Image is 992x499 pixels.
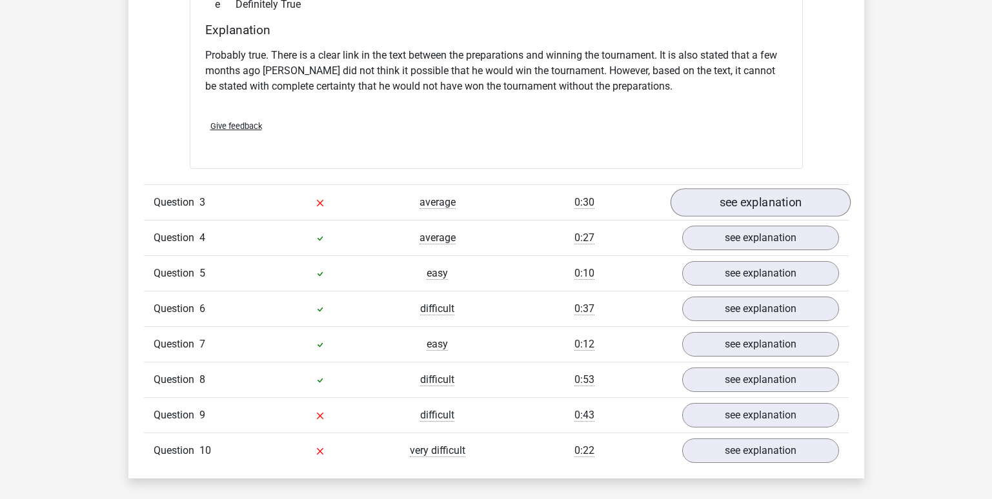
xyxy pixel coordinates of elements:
[199,373,205,386] span: 8
[154,266,199,281] span: Question
[210,121,262,131] span: Give feedback
[682,297,839,321] a: see explanation
[574,444,594,457] span: 0:22
[574,302,594,315] span: 0:37
[199,231,205,244] span: 4
[427,267,448,280] span: easy
[420,196,456,209] span: average
[682,261,839,286] a: see explanation
[154,407,199,423] span: Question
[154,195,199,210] span: Question
[154,230,199,246] span: Question
[574,231,594,244] span: 0:27
[154,337,199,352] span: Question
[205,48,787,94] p: Probably true. There is a clear link in the text between the preparations and winning the tournam...
[574,409,594,422] span: 0:43
[682,367,839,392] a: see explanation
[410,444,465,457] span: very difficult
[574,373,594,386] span: 0:53
[427,338,448,351] span: easy
[199,267,205,279] span: 5
[420,302,454,315] span: difficult
[199,196,205,208] span: 3
[420,409,454,422] span: difficult
[682,332,839,357] a: see explanation
[682,438,839,463] a: see explanation
[670,189,850,217] a: see explanation
[682,226,839,250] a: see explanation
[199,302,205,315] span: 6
[682,403,839,427] a: see explanation
[199,338,205,350] span: 7
[154,372,199,387] span: Question
[199,409,205,421] span: 9
[420,231,456,244] span: average
[574,338,594,351] span: 0:12
[199,444,211,456] span: 10
[574,196,594,209] span: 0:30
[154,301,199,317] span: Question
[420,373,454,386] span: difficult
[205,23,787,37] h4: Explanation
[574,267,594,280] span: 0:10
[154,443,199,458] span: Question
